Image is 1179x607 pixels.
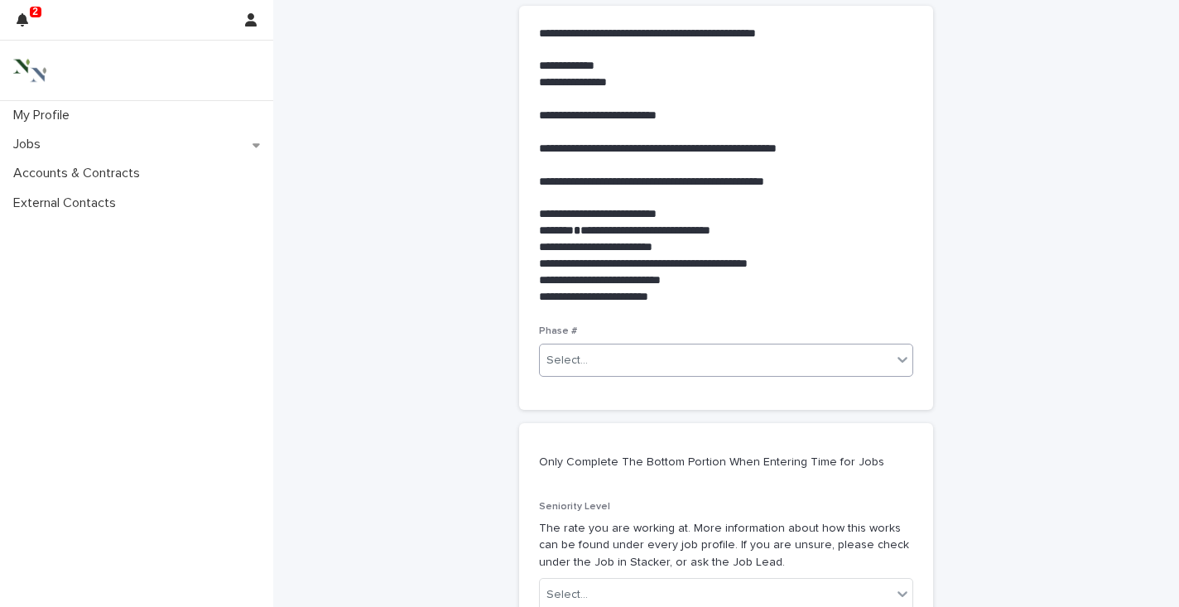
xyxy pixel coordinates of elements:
div: Select... [546,352,588,369]
p: Accounts & Contracts [7,166,153,181]
p: My Profile [7,108,83,123]
p: Jobs [7,137,54,152]
span: Seniority Level [539,502,610,512]
p: 2 [32,6,38,17]
p: The rate you are working at. More information about how this works can be found under every job p... [539,520,913,571]
div: Select... [546,586,588,604]
span: Phase # [539,326,577,336]
p: External Contacts [7,195,129,211]
p: Only Complete The Bottom Portion When Entering Time for Jobs [539,455,907,470]
div: 2 [17,10,38,40]
img: 3bAFpBnQQY6ys9Fa9hsD [13,54,46,87]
